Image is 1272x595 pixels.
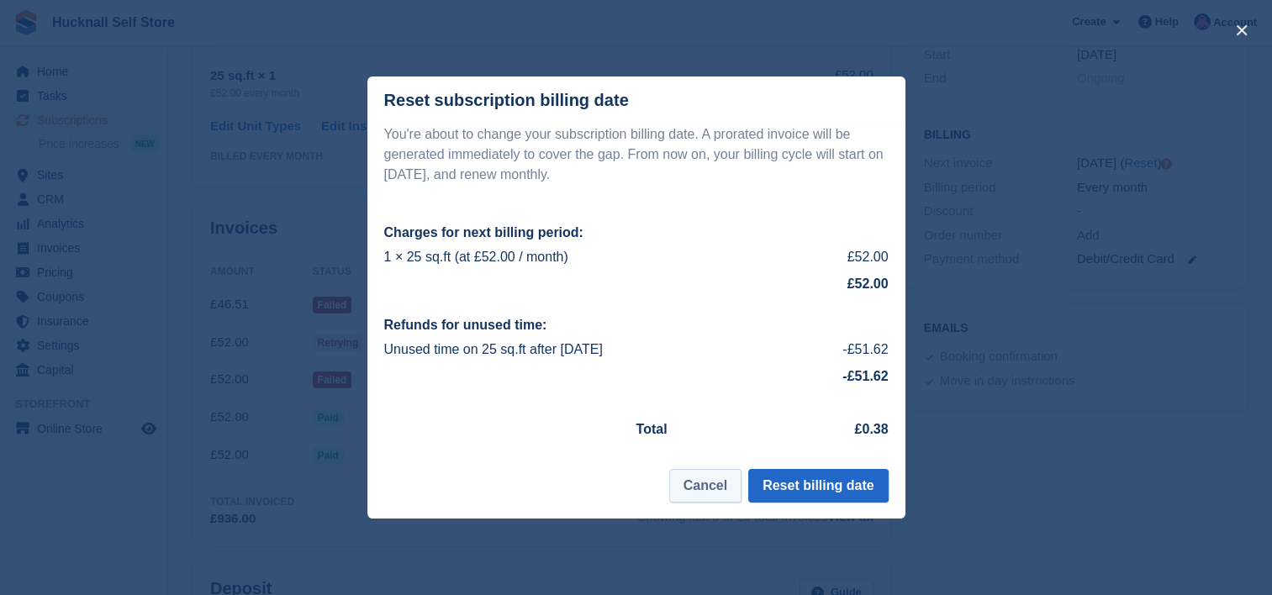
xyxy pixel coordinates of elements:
[801,336,889,363] td: -£51.62
[669,469,742,503] button: Cancel
[384,91,629,110] div: Reset subscription billing date
[384,318,889,333] h2: Refunds for unused time:
[854,422,888,436] strong: £0.38
[384,124,889,185] p: You're about to change your subscription billing date. A prorated invoice will be generated immed...
[748,469,888,503] button: Reset billing date
[1228,17,1255,44] button: close
[796,244,889,271] td: £52.00
[384,244,797,271] td: 1 × 25 sq.ft (at £52.00 / month)
[636,422,668,436] strong: Total
[384,225,889,240] h2: Charges for next billing period:
[384,336,801,363] td: Unused time on 25 sq.ft after [DATE]
[847,276,889,291] strong: £52.00
[842,369,888,383] strong: -£51.62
